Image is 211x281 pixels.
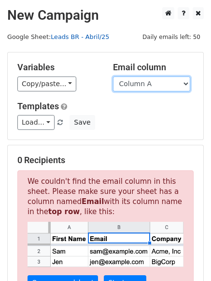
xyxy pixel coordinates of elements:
a: Copy/paste... [17,77,76,91]
a: Templates [17,101,59,111]
h5: Email column [113,62,194,73]
iframe: Chat Widget [163,235,211,281]
a: Daily emails left: 50 [139,33,204,40]
small: Google Sheet: [7,33,109,40]
strong: top row [48,207,80,216]
h2: New Campaign [7,7,204,24]
span: Daily emails left: 50 [139,32,204,42]
a: Load... [17,115,55,130]
strong: Email [82,197,104,206]
h5: Variables [17,62,98,73]
button: Save [70,115,95,130]
div: Widget de chat [163,235,211,281]
img: google_sheets_email_column-fe0440d1484b1afe603fdd0efe349d91248b687ca341fa437c667602712cb9b1.png [28,222,183,267]
a: Leads BR - Abril/25 [51,33,109,40]
h5: 0 Recipients [17,155,194,166]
